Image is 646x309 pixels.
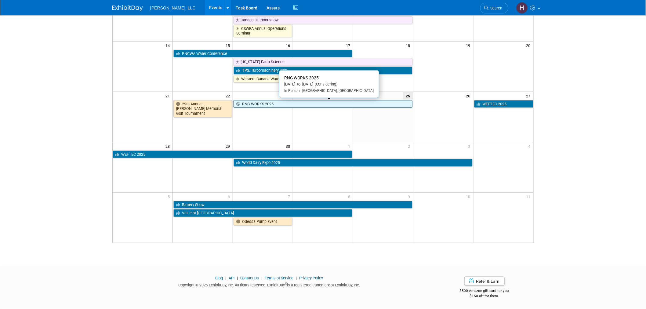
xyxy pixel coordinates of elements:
[234,218,292,226] a: Odessa Pump Event
[466,92,473,100] span: 26
[165,142,172,150] span: 28
[215,276,223,280] a: Blog
[234,58,412,66] a: [US_STATE] Farm Science
[284,75,319,80] span: RNG WORKS 2025
[300,89,374,93] span: [GEOGRAPHIC_DATA], [GEOGRAPHIC_DATA]
[528,142,533,150] span: 4
[466,193,473,200] span: 10
[287,193,293,200] span: 7
[112,281,426,288] div: Copyright © 2025 ExhibitDay, Inc. All rights reserved. ExhibitDay is a registered trademark of Ex...
[526,193,533,200] span: 11
[260,276,264,280] span: |
[113,151,352,158] a: WEFTEC 2025
[299,276,323,280] a: Privacy Policy
[234,16,412,24] a: Canada Outdoor show
[295,276,299,280] span: |
[408,193,413,200] span: 9
[347,142,353,150] span: 1
[224,276,228,280] span: |
[265,276,294,280] a: Terms of Service
[480,3,508,13] a: Search
[150,5,196,10] span: [PERSON_NAME], LLC
[225,42,233,49] span: 15
[347,193,353,200] span: 8
[285,142,293,150] span: 30
[167,193,172,200] span: 5
[240,276,259,280] a: Contact Us
[474,100,533,108] a: WEFTEC 2025
[345,42,353,49] span: 17
[227,193,233,200] span: 6
[234,67,412,75] a: TPS: Turbomachinery 2025
[435,293,534,299] div: $150 off for them.
[165,92,172,100] span: 21
[516,2,528,14] img: Hannah Mulholland
[313,82,338,86] span: (Considering)
[165,42,172,49] span: 14
[468,142,473,150] span: 3
[225,142,233,150] span: 29
[229,276,234,280] a: API
[234,75,352,83] a: Western Canada Water
[173,50,352,58] a: PNCWA Water Conference
[488,6,503,10] span: Search
[435,284,534,298] div: $500 Amazon gift card for you,
[234,25,292,37] a: CSWEA Annual Operations Seminar
[112,5,143,11] img: ExhibitDay
[234,159,472,167] a: World Dairy Expo 2025
[234,100,412,108] a: RNG WORKS 2025
[405,42,413,49] span: 18
[173,100,232,118] a: 29th Annual [PERSON_NAME] Memorial Golf Tournament
[466,42,473,49] span: 19
[235,276,239,280] span: |
[173,209,352,217] a: Value of [GEOGRAPHIC_DATA]
[403,92,413,100] span: 25
[225,92,233,100] span: 22
[526,92,533,100] span: 27
[284,89,300,93] span: In-Person
[173,201,412,209] a: Battery Show
[284,82,374,87] div: [DATE] to [DATE]
[285,282,287,285] sup: ®
[526,42,533,49] span: 20
[464,277,505,286] a: Refer & Earn
[285,42,293,49] span: 16
[408,142,413,150] span: 2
